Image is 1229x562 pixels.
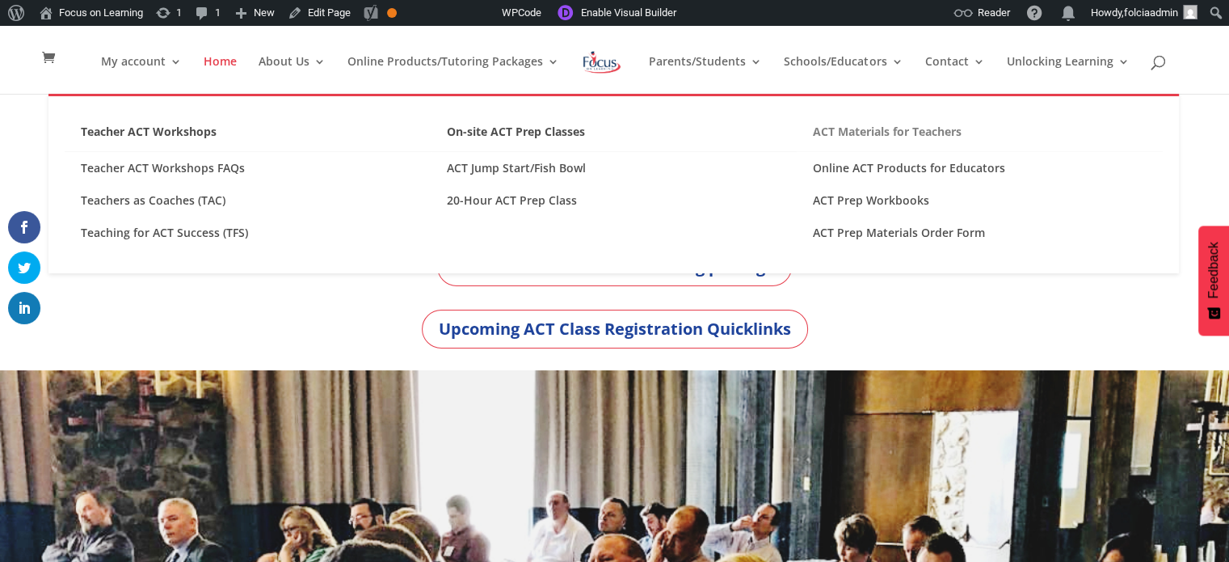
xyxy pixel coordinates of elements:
span: Feedback [1206,242,1221,298]
a: Parents/Students [649,56,762,94]
a: 20-Hour ACT Prep Class [431,184,797,217]
img: Views over 48 hours. Click for more Jetpack Stats. [411,3,502,23]
a: About Us [259,56,326,94]
a: Upcoming ACT Class Registration Quicklinks [422,310,808,349]
a: ACT Prep Workbooks [797,184,1163,217]
a: ACT Materials for Teachers [797,120,1163,152]
a: Teacher ACT Workshops [65,120,431,152]
button: Feedback - Show survey [1198,226,1229,336]
a: Home [204,56,237,94]
a: My account [101,56,182,94]
img: Focus on Learning [581,48,623,77]
a: On-site ACT Prep Classes [431,120,797,152]
a: ACT Jump Start/Fish Bowl [431,152,797,184]
a: Contact [924,56,984,94]
a: Online Products/Tutoring Packages [347,56,559,94]
a: Schools/Educators [784,56,903,94]
a: Teachers as Coaches (TAC) [65,184,431,217]
a: Online ACT Products for Educators [797,152,1163,184]
a: ACT Prep Materials Order Form [797,217,1163,249]
a: Teaching for ACT Success (TFS) [65,217,431,249]
a: Unlocking Learning [1006,56,1129,94]
a: Teacher ACT Workshops FAQs [65,152,431,184]
div: OK [387,8,397,18]
span: folciaadmin [1124,6,1178,19]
